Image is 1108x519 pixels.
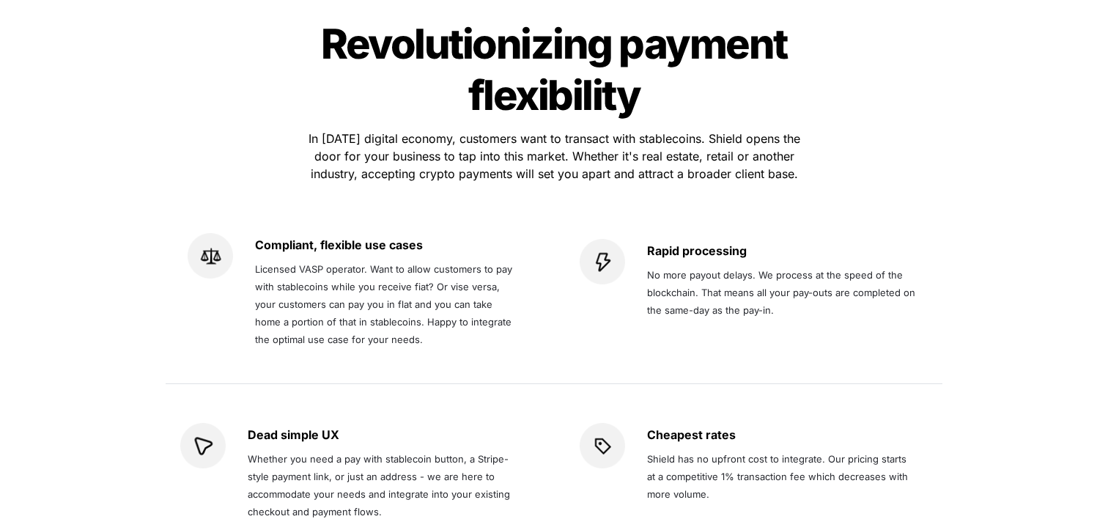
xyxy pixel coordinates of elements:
span: Licensed VASP operator. Want to allow customers to pay with stablecoins while you receive fiat? O... [255,263,515,345]
span: No more payout delays. We process at the speed of the blockchain. That means all your pay-outs ar... [647,269,918,316]
span: Revolutionizing payment flexibility [321,19,794,120]
strong: Compliant, flexible use cases [255,238,423,252]
strong: Cheapest rates [647,427,736,442]
span: Whether you need a pay with stablecoin button, a Stripe-style payment link, or just an address - ... [248,453,513,518]
strong: Dead simple UX [248,427,339,442]
strong: Rapid processing [647,243,747,258]
span: In [DATE] digital economy, customers want to transact with stablecoins. Shield opens the door for... [309,131,804,181]
span: Shield has no upfront cost to integrate. Our pricing starts at a competitive 1% transaction fee w... [647,453,911,500]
